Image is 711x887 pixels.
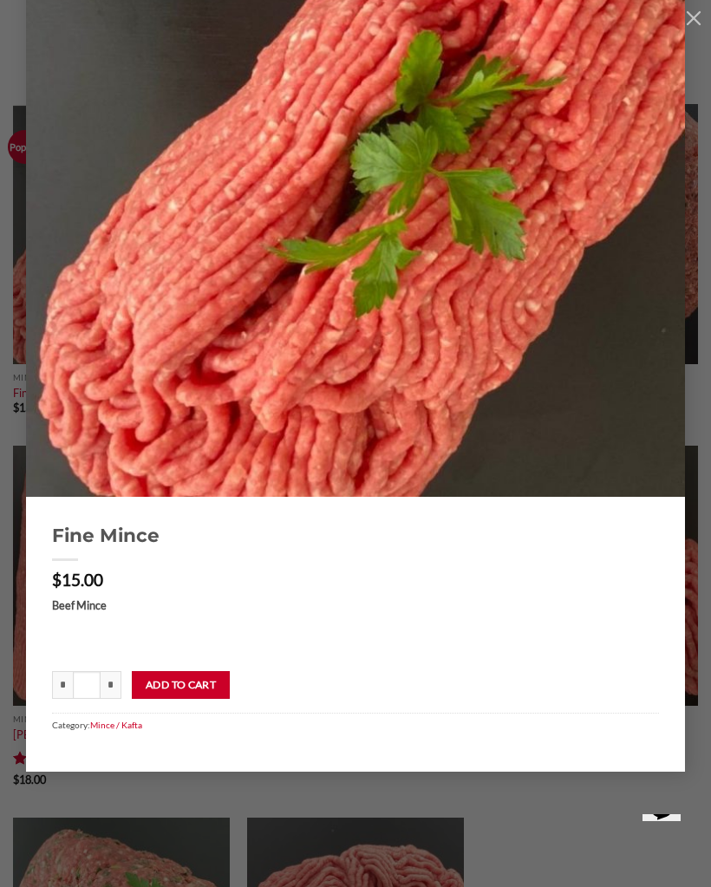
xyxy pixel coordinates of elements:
input: Product quantity [73,671,101,699]
span: Category: [52,713,659,736]
iframe: chat widget [636,814,694,870]
strong: Beef Mince [52,598,107,612]
a: Fine Mince [52,523,659,547]
a: Mince / Kafta [90,720,142,730]
input: Reduce quantity of Fine Mince [52,671,73,699]
input: Increase quantity of Fine Mince [101,671,121,699]
bdi: 15.00 [52,570,103,590]
button: Add to cart [132,671,230,699]
span: $ [52,570,62,590]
